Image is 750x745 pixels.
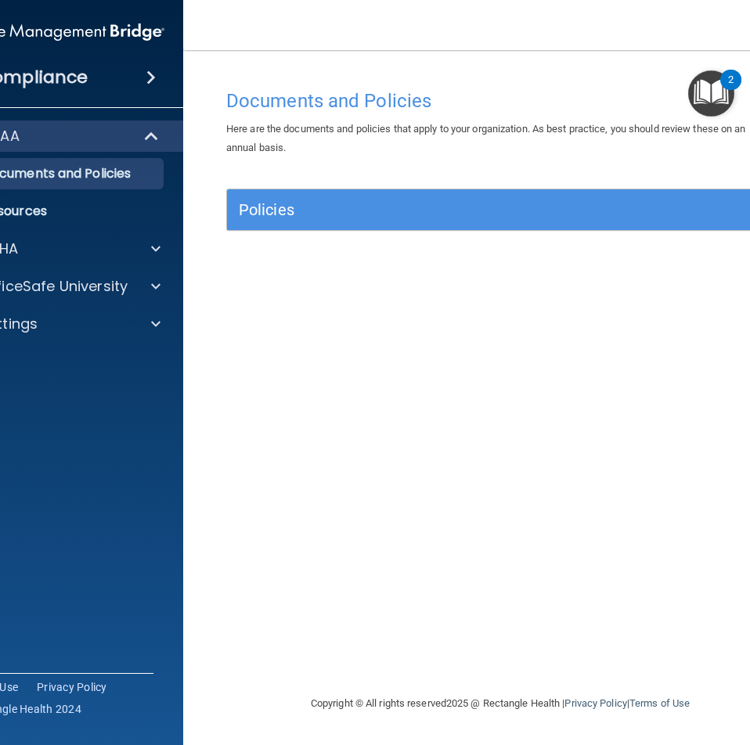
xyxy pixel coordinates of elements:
[239,201,626,218] h5: Policies
[688,70,734,117] button: Open Resource Center, 2 new notifications
[629,697,690,709] a: Terms of Use
[226,123,746,153] span: Here are the documents and policies that apply to your organization. As best practice, you should...
[37,679,107,695] a: Privacy Policy
[479,634,731,696] iframe: Drift Widget Chat Controller
[728,80,734,100] div: 2
[564,697,626,709] a: Privacy Policy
